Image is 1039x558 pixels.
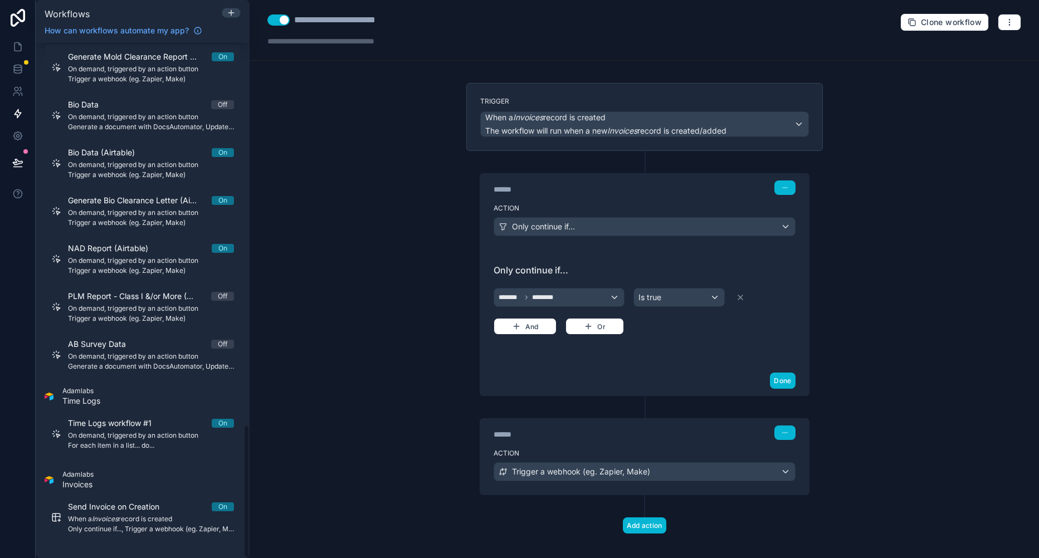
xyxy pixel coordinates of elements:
[513,112,543,122] em: Invoices
[62,479,94,490] span: Invoices
[68,51,212,62] span: Generate Mold Clearance Report (Airtable)
[68,112,234,121] span: On demand, triggered by an action button
[633,288,725,307] button: Is true
[45,25,189,36] span: How can workflows automate my app?
[68,266,234,275] span: Trigger a webhook (eg. Zapier, Make)
[68,339,139,350] span: AB Survey Data
[218,340,227,349] div: Off
[68,431,234,440] span: On demand, triggered by an action button
[921,17,982,27] span: Clone workflow
[770,373,795,389] button: Done
[68,304,234,313] span: On demand, triggered by an action button
[485,112,606,123] span: When a record is created
[45,284,241,330] a: PLM Report - Class I &/or More (Airtable)OffOn demand, triggered by an action buttonTrigger a web...
[45,8,90,19] span: Workflows
[68,256,234,265] span: On demand, triggered by an action button
[45,236,241,282] a: NAD Report (Airtable)OnOn demand, triggered by an action buttonTrigger a webhook (eg. Zapier, Make)
[45,92,241,138] a: Bio DataOffOn demand, triggered by an action buttonGenerate a document with DocsAutomator, Update...
[218,52,227,61] div: On
[218,148,227,157] div: On
[40,25,207,36] a: How can workflows automate my app?
[68,352,234,361] span: On demand, triggered by an action button
[36,43,250,558] div: scrollable content
[512,221,575,232] span: Only continue if...
[45,392,53,401] img: Airtable Logo
[68,170,234,179] span: Trigger a webhook (eg. Zapier, Make)
[62,386,100,395] span: Adamlabs
[68,362,234,371] span: Generate a document with DocsAutomator, Update a record
[638,292,661,303] span: Is true
[45,140,241,186] a: Bio Data (Airtable)OnOn demand, triggered by an action buttonTrigger a webhook (eg. Zapier, Make)
[62,395,100,407] span: Time Logs
[62,470,94,479] span: Adamlabs
[512,466,650,477] span: Trigger a webhook (eg. Zapier, Make)
[68,525,234,533] span: Only continue if..., Trigger a webhook (eg. Zapier, Make)
[218,244,227,253] div: On
[623,517,666,533] button: Add action
[68,208,234,217] span: On demand, triggered by an action button
[218,292,227,301] div: Off
[218,196,227,205] div: On
[494,204,796,213] label: Action
[68,218,234,227] span: Trigger a webhook (eg. Zapier, Make)
[480,97,809,106] label: Trigger
[494,462,796,481] button: Trigger a webhook (eg. Zapier, Make)
[68,75,234,84] span: Trigger a webhook (eg. Zapier, Make)
[218,419,227,428] div: On
[494,263,796,277] span: Only continue if...
[607,126,637,135] em: Invoices
[68,441,234,450] span: For each item in a list... do...
[68,123,234,131] span: Generate a document with DocsAutomator, Update a record
[68,418,165,429] span: Time Logs workflow #1
[68,147,148,158] span: Bio Data (Airtable)
[68,65,234,74] span: On demand, triggered by an action button
[218,100,227,109] div: Off
[45,188,241,234] a: Generate Bio Clearance Letter (Airtable)OnOn demand, triggered by an action buttonTrigger a webho...
[494,217,796,236] button: Only continue if...
[565,318,624,335] button: Or
[68,243,162,254] span: NAD Report (Airtable)
[485,126,726,135] span: The workflow will run when a new record is created/added
[68,195,212,206] span: Generate Bio Clearance Letter (Airtable)
[45,45,241,90] a: Generate Mold Clearance Report (Airtable)OnOn demand, triggered by an action buttonTrigger a webh...
[68,501,173,512] span: Send Invoice on Creation
[45,495,241,540] a: Send Invoice on CreationOnWhen aInvoicesrecord is createdOnly continue if..., Trigger a webhook (...
[92,515,118,523] em: Invoices
[45,476,53,484] img: Airtable Logo
[494,449,796,458] label: Action
[68,314,234,323] span: Trigger a webhook (eg. Zapier, Make)
[68,99,112,110] span: Bio Data
[900,13,989,31] button: Clone workflow
[45,332,241,378] a: AB Survey DataOffOn demand, triggered by an action buttonGenerate a document with DocsAutomator, ...
[68,515,234,523] span: When a record is created
[68,160,234,169] span: On demand, triggered by an action button
[218,502,227,511] div: On
[68,291,211,302] span: PLM Report - Class I &/or More (Airtable)
[480,111,809,137] button: When aInvoicesrecord is createdThe workflow will run when a newInvoicesrecord is created/added
[494,318,557,335] button: And
[45,411,241,457] a: Time Logs workflow #1OnOn demand, triggered by an action buttonFor each item in a list... do...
